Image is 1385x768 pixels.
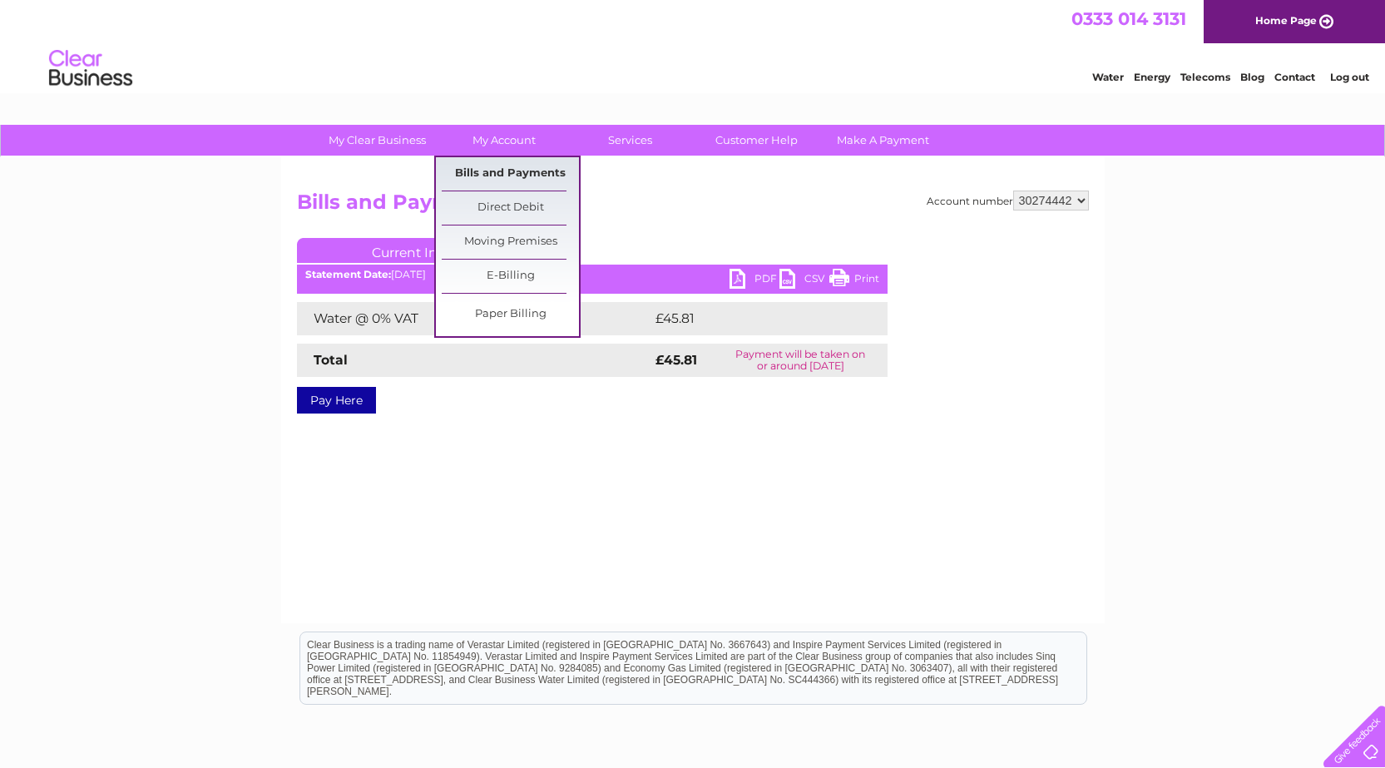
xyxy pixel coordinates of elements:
[297,191,1089,222] h2: Bills and Payments
[714,344,888,377] td: Payment will be taken on or around [DATE]
[48,43,133,94] img: logo.png
[561,125,699,156] a: Services
[1274,71,1315,83] a: Contact
[297,238,547,263] a: Current Invoice
[305,268,391,280] b: Statement Date:
[1071,8,1186,29] a: 0333 014 3131
[442,191,579,225] a: Direct Debit
[1330,71,1369,83] a: Log out
[688,125,825,156] a: Customer Help
[1092,71,1124,83] a: Water
[297,387,376,414] a: Pay Here
[730,269,779,293] a: PDF
[927,191,1089,211] div: Account number
[300,9,1086,81] div: Clear Business is a trading name of Verastar Limited (registered in [GEOGRAPHIC_DATA] No. 3667643...
[435,125,572,156] a: My Account
[442,157,579,191] a: Bills and Payments
[1180,71,1230,83] a: Telecoms
[297,302,651,335] td: Water @ 0% VAT
[1134,71,1170,83] a: Energy
[442,225,579,259] a: Moving Premises
[829,269,879,293] a: Print
[655,352,697,368] strong: £45.81
[814,125,952,156] a: Make A Payment
[309,125,446,156] a: My Clear Business
[442,298,579,331] a: Paper Billing
[1240,71,1264,83] a: Blog
[779,269,829,293] a: CSV
[651,302,853,335] td: £45.81
[297,269,888,280] div: [DATE]
[314,352,348,368] strong: Total
[442,260,579,293] a: E-Billing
